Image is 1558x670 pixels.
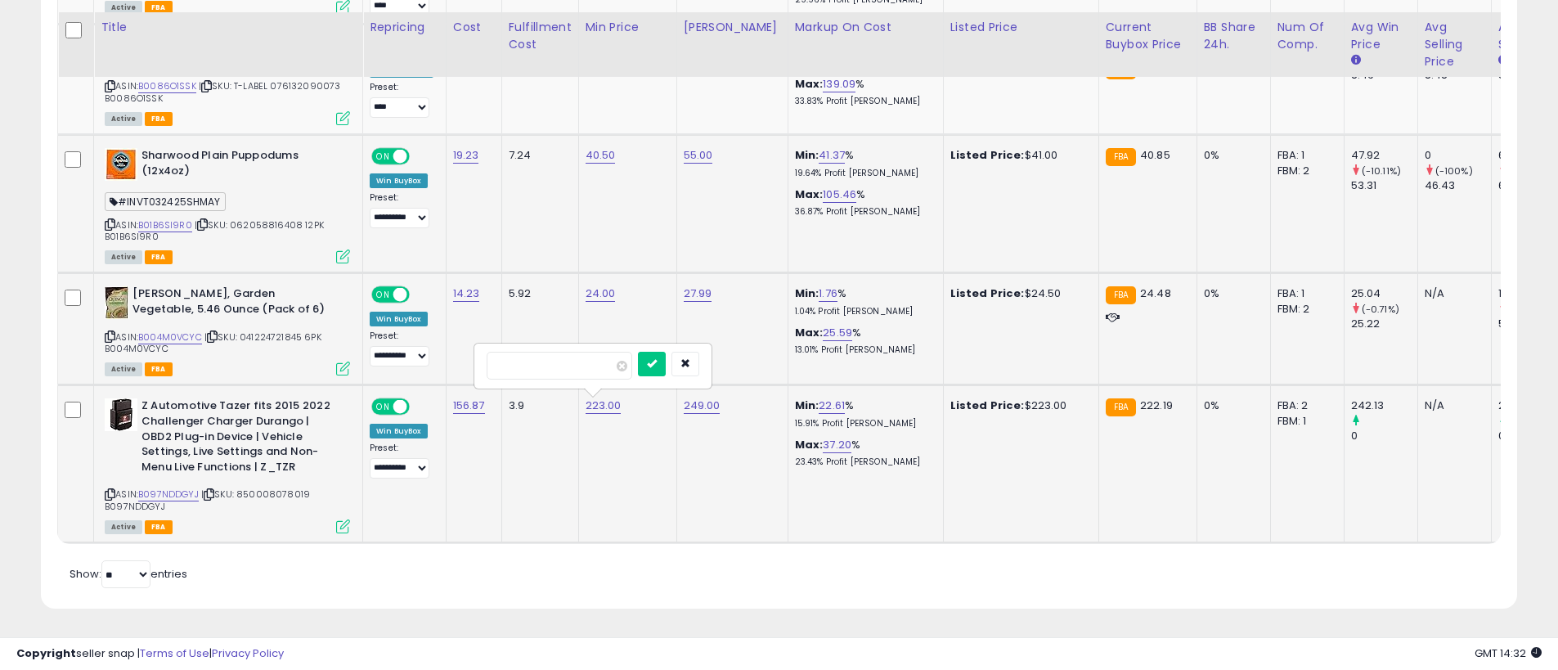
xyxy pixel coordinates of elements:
[138,331,202,344] a: B004M0VCYC
[370,82,433,119] div: Preset:
[370,192,433,229] div: Preset:
[795,148,931,178] div: %
[105,1,142,15] span: All listings currently available for purchase on Amazon
[145,520,173,534] span: FBA
[453,19,495,36] div: Cost
[1498,19,1558,53] div: Avg BB Share
[370,331,433,367] div: Preset:
[795,168,931,179] p: 19.64% Profit [PERSON_NAME]
[105,398,350,532] div: ASIN:
[407,288,433,302] span: OFF
[370,312,428,326] div: Win BuyBox
[1277,148,1331,163] div: FBA: 1
[105,79,341,104] span: | SKU: T-LABEL 076132090073 B0086O1SSK
[16,646,284,662] div: seller snap | |
[1277,302,1331,317] div: FBM: 2
[795,147,819,163] b: Min:
[140,645,209,661] a: Terms of Use
[1425,19,1484,70] div: Avg Selling Price
[407,150,433,164] span: OFF
[795,418,931,429] p: 15.91% Profit [PERSON_NAME]
[795,306,931,317] p: 1.04% Profit [PERSON_NAME]
[684,19,781,36] div: [PERSON_NAME]
[1204,398,1258,413] div: 0%
[950,19,1092,36] div: Listed Price
[586,286,616,302] a: 24.00
[684,398,721,414] a: 249.00
[1351,148,1417,163] div: 47.92
[950,286,1086,301] div: $24.50
[950,398,1025,413] b: Listed Price:
[795,398,931,429] div: %
[1351,317,1417,331] div: 25.22
[453,286,480,302] a: 14.23
[795,456,931,468] p: 23.43% Profit [PERSON_NAME]
[1106,148,1136,166] small: FBA
[141,148,340,182] b: Sharwood Plain Puppodums (12x4oz)
[1498,53,1508,68] small: Avg BB Share.
[212,645,284,661] a: Privacy Policy
[795,77,931,107] div: %
[509,148,566,163] div: 7.24
[819,147,845,164] a: 41.37
[586,398,622,414] a: 223.00
[105,398,137,431] img: 41T8Z90qv9L._SL40_.jpg
[105,218,324,243] span: | SKU: 062058816408 12PK B01B6SI9R0
[1351,286,1417,301] div: 25.04
[1362,164,1401,178] small: (-10.11%)
[132,286,331,321] b: [PERSON_NAME], Garden Vegetable, 5.46 Ounce (Pack of 6)
[823,187,856,203] a: 105.46
[795,286,819,301] b: Min:
[138,488,199,501] a: B097NDDGYJ
[105,148,350,262] div: ASIN:
[1140,398,1173,413] span: 222.19
[509,19,572,53] div: Fulfillment Cost
[819,398,845,414] a: 22.61
[105,286,128,319] img: 512DLaoz36L._SL40_.jpg
[105,520,142,534] span: All listings currently available for purchase on Amazon
[586,19,670,36] div: Min Price
[105,38,350,124] div: ASIN:
[795,286,931,317] div: %
[1475,645,1542,661] span: 2025-09-10 14:32 GMT
[145,250,173,264] span: FBA
[1351,19,1411,53] div: Avg Win Price
[684,286,712,302] a: 27.99
[1277,164,1331,178] div: FBM: 2
[1351,429,1417,443] div: 0
[138,218,192,232] a: B01B6SI9R0
[509,286,566,301] div: 5.92
[684,147,713,164] a: 55.00
[105,148,137,181] img: 51Hn7HyWN2L._SL40_.jpg
[950,398,1086,413] div: $223.00
[1435,164,1473,178] small: (-100%)
[373,288,393,302] span: ON
[823,325,852,341] a: 25.59
[105,331,321,355] span: | SKU: 041224721845 6PK B004M0VCYC
[141,398,340,479] b: Z Automotive Tazer fits 2015 2022 Challenger Charger Durango | OBD2 Plug-in Device | Vehicle Sett...
[1277,286,1331,301] div: FBA: 1
[145,362,173,376] span: FBA
[823,437,851,453] a: 37.20
[795,19,936,36] div: Markup on Cost
[105,192,226,211] span: #INVT032425SHMAY
[101,19,356,36] div: Title
[795,398,819,413] b: Min:
[1106,398,1136,416] small: FBA
[1204,148,1258,163] div: 0%
[407,400,433,414] span: OFF
[370,424,428,438] div: Win BuyBox
[16,645,76,661] strong: Copyright
[70,566,187,582] span: Show: entries
[795,187,931,218] div: %
[370,443,433,479] div: Preset:
[138,79,196,93] a: B0086O1SSK
[105,362,142,376] span: All listings currently available for purchase on Amazon
[795,187,824,202] b: Max:
[788,12,943,77] th: The percentage added to the cost of goods (COGS) that forms the calculator for Min & Max prices.
[145,1,173,15] span: FBA
[795,96,931,107] p: 33.83% Profit [PERSON_NAME]
[795,325,824,340] b: Max:
[1204,19,1264,53] div: BB Share 24h.
[823,76,855,92] a: 139.09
